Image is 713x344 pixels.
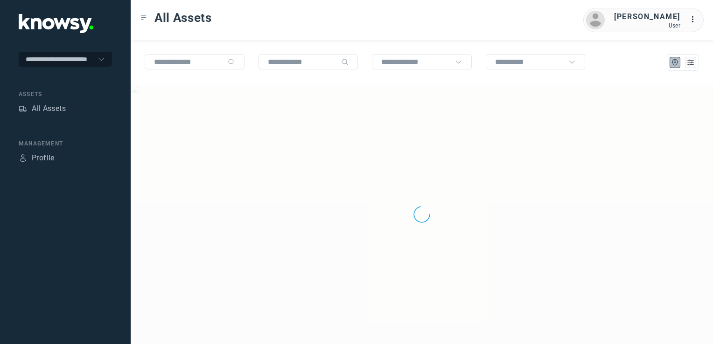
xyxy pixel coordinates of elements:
[671,58,679,67] div: Map
[32,152,55,164] div: Profile
[19,104,27,113] div: Assets
[614,22,680,29] div: User
[586,11,605,29] img: avatar.png
[690,14,701,27] div: :
[690,16,699,23] tspan: ...
[19,139,112,148] div: Management
[32,103,66,114] div: All Assets
[154,9,212,26] span: All Assets
[19,103,66,114] a: AssetsAll Assets
[19,14,93,33] img: Application Logo
[19,154,27,162] div: Profile
[140,14,147,21] div: Toggle Menu
[686,58,695,67] div: List
[19,90,112,98] div: Assets
[690,14,701,25] div: :
[341,58,349,66] div: Search
[19,152,55,164] a: ProfileProfile
[228,58,235,66] div: Search
[614,11,680,22] div: [PERSON_NAME]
